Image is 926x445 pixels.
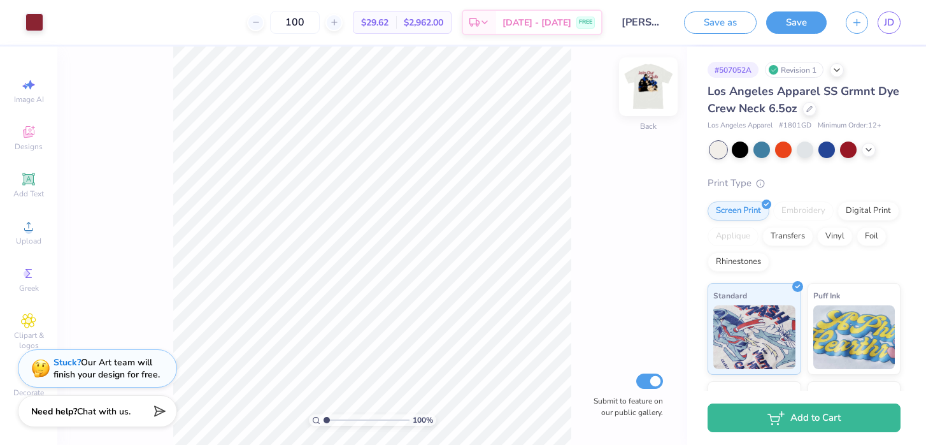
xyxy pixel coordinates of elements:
[708,84,899,116] span: Los Angeles Apparel SS Grmnt Dye Crew Neck 6.5oz
[766,11,827,34] button: Save
[31,405,77,418] strong: Need help?
[19,283,39,293] span: Greek
[813,387,888,400] span: Metallic & Glitter Ink
[765,62,823,78] div: Revision 1
[813,289,840,302] span: Puff Ink
[413,414,433,426] span: 100 %
[684,11,757,34] button: Save as
[270,11,320,34] input: – –
[818,120,881,131] span: Minimum Order: 12 +
[708,176,901,191] div: Print Type
[15,142,43,152] span: Designs
[53,356,160,381] div: Our Art team will finish your design for free.
[640,120,657,132] div: Back
[16,236,41,246] span: Upload
[762,227,813,246] div: Transfers
[713,305,795,369] img: Standard
[53,356,81,368] strong: Stuck?
[878,11,901,34] a: JD
[708,404,901,432] button: Add to Cart
[713,387,744,400] span: Neon Ink
[708,120,773,131] span: Los Angeles Apparel
[404,16,443,29] span: $2,962.00
[713,289,747,302] span: Standard
[884,15,894,30] span: JD
[502,16,571,29] span: [DATE] - [DATE]
[708,227,759,246] div: Applique
[612,10,674,35] input: Untitled Design
[813,305,895,369] img: Puff Ink
[708,201,769,221] div: Screen Print
[837,201,899,221] div: Digital Print
[779,120,811,131] span: # 1801GD
[708,62,759,78] div: # 507052A
[708,252,769,272] div: Rhinestones
[77,405,131,418] span: Chat with us.
[817,227,853,246] div: Vinyl
[579,18,592,27] span: FREE
[857,227,887,246] div: Foil
[587,395,663,418] label: Submit to feature on our public gallery.
[14,94,44,105] span: Image AI
[623,61,674,112] img: Back
[13,388,44,398] span: Decorate
[13,189,44,199] span: Add Text
[361,16,388,29] span: $29.62
[773,201,834,221] div: Embroidery
[6,330,51,351] span: Clipart & logos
